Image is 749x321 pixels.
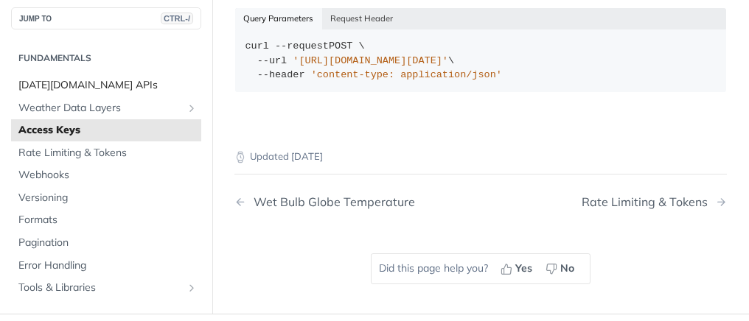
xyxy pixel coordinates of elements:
p: Updated [DATE] [234,149,727,164]
span: Tools & Libraries [18,281,182,295]
span: '[URL][DOMAIN_NAME][DATE]' [293,55,448,66]
button: JUMP TOCTRL-/ [11,7,201,29]
span: Access Keys [18,123,198,138]
span: No [560,261,574,276]
div: Wet Bulb Globe Temperature [246,195,415,209]
a: Next Page: Rate Limiting & Tokens [582,195,727,209]
div: Rate Limiting & Tokens [582,195,715,209]
a: Previous Page: Wet Bulb Globe Temperature [234,195,445,209]
button: Yes [495,258,540,280]
button: Show subpages for Tools & Libraries [186,282,198,294]
div: POST \ \ [245,39,717,82]
span: Weather Data Layers [18,100,182,115]
button: No [540,258,582,280]
span: Yes [515,261,532,276]
button: Show subpages for Weather Data Layers [186,102,198,113]
span: --header [257,69,305,80]
span: 'content-type: application/json' [311,69,502,80]
span: --url [257,55,288,66]
span: Error Handling [18,258,198,273]
span: curl [245,40,269,52]
a: Weather Data LayersShow subpages for Weather Data Layers [11,96,201,119]
a: Access Keys [11,119,201,141]
a: [DATE][DOMAIN_NAME] APIs [11,74,201,96]
span: Versioning [18,191,198,205]
span: CTRL-/ [161,13,193,24]
a: Formats [11,209,201,231]
a: Webhooks [11,164,201,186]
span: Formats [18,213,198,227]
a: Pagination [11,232,201,254]
span: Pagination [18,236,198,250]
h2: Fundamentals [11,52,201,65]
span: [DATE][DOMAIN_NAME] APIs [18,78,198,93]
span: Rate Limiting & Tokens [18,146,198,160]
a: Error Handling [11,255,201,277]
a: Versioning [11,187,201,209]
span: Webhooks [18,168,198,183]
button: Request Header [322,8,402,29]
span: --request [275,40,329,52]
div: Did this page help you? [371,253,591,284]
a: Rate Limiting & Tokens [11,142,201,164]
nav: Pagination Controls [234,180,727,224]
a: Tools & LibrariesShow subpages for Tools & Libraries [11,277,201,299]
